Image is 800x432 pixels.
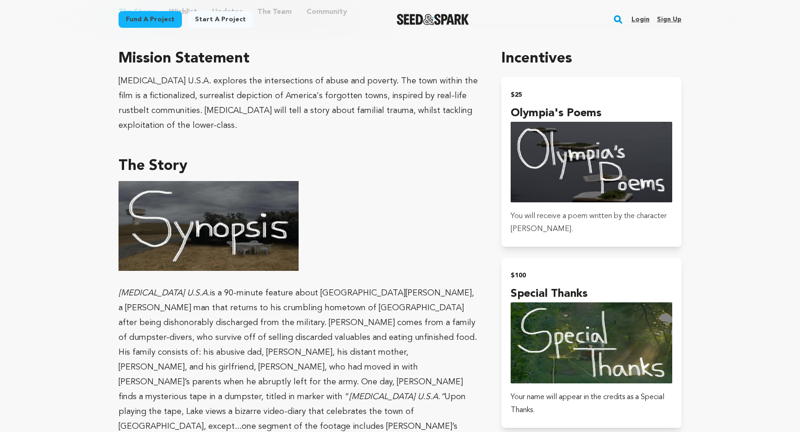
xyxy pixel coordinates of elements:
[397,14,469,25] a: Seed&Spark Homepage
[511,105,672,122] h4: Olympia's Poems
[511,394,664,414] span: Your name will appear in the credits as a Special Thanks.
[511,286,672,302] h4: Special Thanks
[657,12,681,27] a: Sign up
[501,77,681,247] button: $25 Olympia's Poems incentive You will receive a poem written by the character [PERSON_NAME].
[119,289,210,297] em: [MEDICAL_DATA] U.S.A.
[119,74,479,133] div: [MEDICAL_DATA] U.S.A. explores the intersections of abuse and poverty. The town within the film i...
[119,48,479,70] h3: Mission Statement
[119,11,182,28] a: Fund a project
[511,269,672,282] h2: $100
[511,302,672,383] img: incentive
[349,393,444,401] em: [MEDICAL_DATA] U.S.A.”
[511,210,672,236] p: You will receive a poem written by the character [PERSON_NAME].
[501,48,681,70] h1: Incentives
[187,11,253,28] a: Start a project
[511,88,672,101] h2: $25
[511,122,672,203] img: incentive
[501,258,681,428] button: $100 Special Thanks incentive Your name will appear in the credits as a Special Thanks.
[119,289,477,401] span: is a 90-minute feature about [GEOGRAPHIC_DATA][PERSON_NAME], a [PERSON_NAME] man that returns to ...
[119,155,479,177] h3: The Story
[397,14,469,25] img: Seed&Spark Logo Dark Mode
[631,12,650,27] a: Login
[119,181,299,271] img: 1746393320-SynopsisTartar-min.png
